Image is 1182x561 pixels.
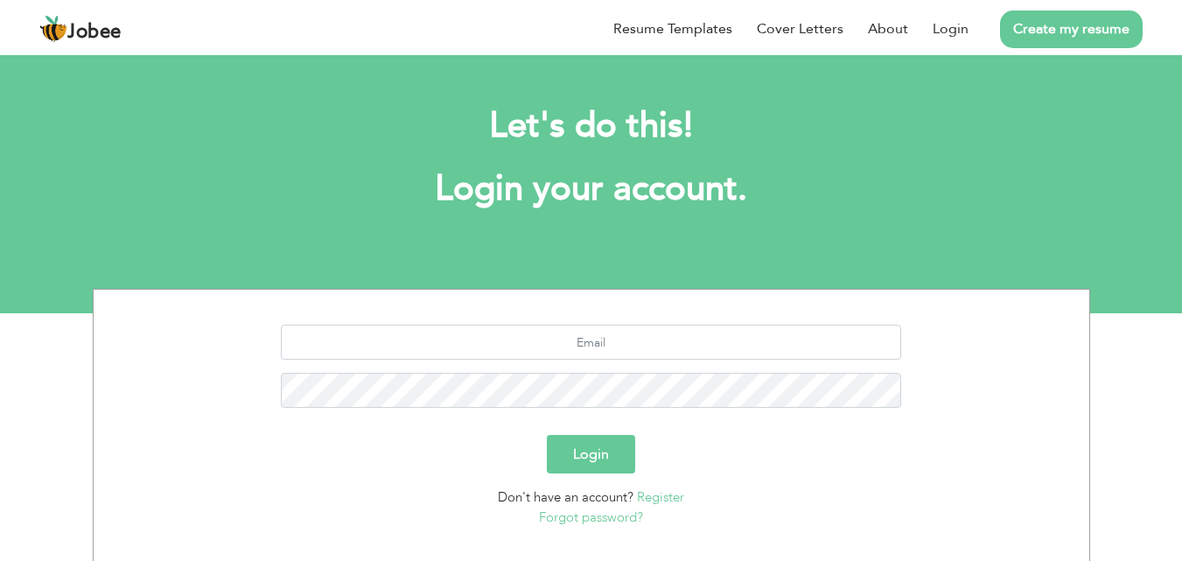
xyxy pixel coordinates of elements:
[757,18,843,39] a: Cover Letters
[119,166,1064,212] h1: Login your account.
[119,103,1064,149] h2: Let's do this!
[933,18,969,39] a: Login
[39,15,67,43] img: jobee.io
[613,18,732,39] a: Resume Templates
[547,435,635,473] button: Login
[498,488,633,506] span: Don't have an account?
[39,15,122,43] a: Jobee
[1000,11,1143,48] a: Create my resume
[637,488,684,506] a: Register
[281,325,901,360] input: Email
[868,18,908,39] a: About
[539,508,643,526] a: Forgot password?
[67,23,122,42] span: Jobee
